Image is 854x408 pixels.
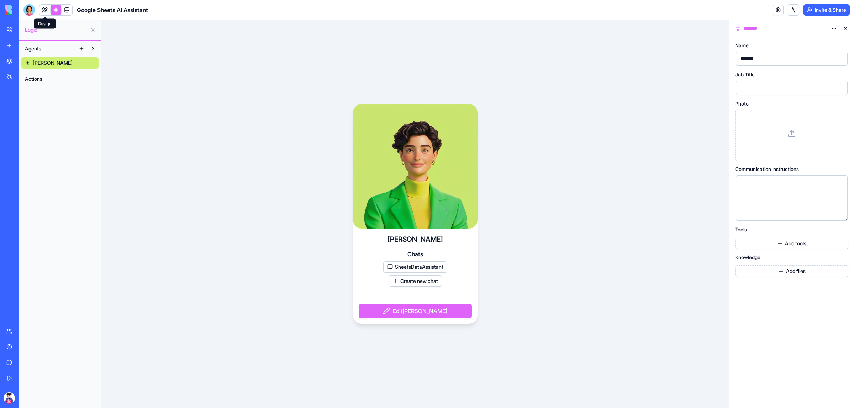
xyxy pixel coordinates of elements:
[389,275,442,287] button: Create new chat
[21,73,87,85] button: Actions
[735,255,760,260] span: Knowledge
[25,26,87,33] span: Logic
[735,167,799,172] span: Communication Instructions
[735,101,749,106] span: Photo
[803,4,850,16] button: Invite & Share
[735,72,755,77] span: Job Title
[5,5,49,15] img: logo
[359,304,472,318] button: Edit[PERSON_NAME]
[21,57,99,69] a: [PERSON_NAME]
[25,45,41,52] span: Agents
[34,19,56,29] div: Design
[33,59,73,66] span: [PERSON_NAME]
[735,265,848,277] button: Add files
[735,227,747,232] span: Tools
[77,6,148,14] span: Google Sheets AI Assistant
[383,261,447,273] button: SheetsDataAssistant
[735,238,848,249] button: Add tools
[735,43,749,48] span: Name
[407,250,423,258] span: Chats
[4,392,15,404] img: ACg8ocKqgQ59wAqeaR-2scDtqe7u8CYRTNIq94FtC3oB8iSVN2qKHafs=s96-c
[25,75,42,82] span: Actions
[21,43,76,54] button: Agents
[388,234,443,244] h4: [PERSON_NAME]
